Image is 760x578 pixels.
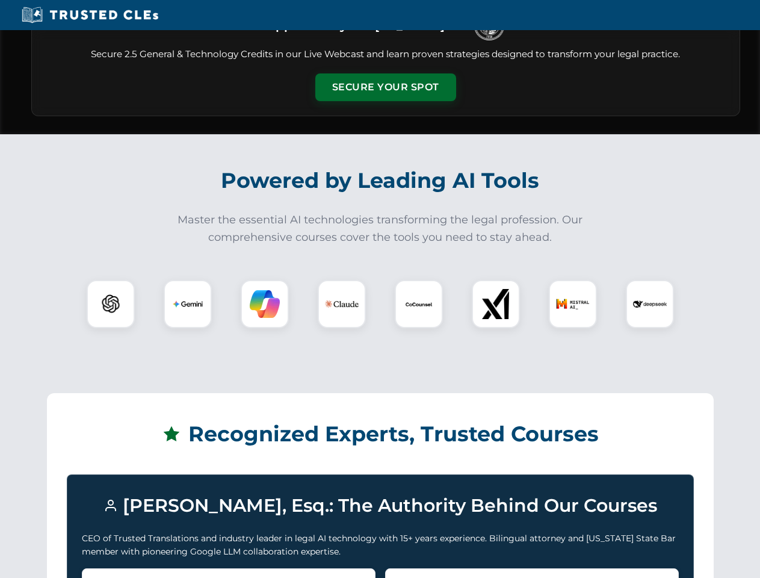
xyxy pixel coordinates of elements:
[626,280,674,328] div: DeepSeek
[315,73,456,101] button: Secure Your Spot
[404,289,434,319] img: CoCounsel Logo
[173,289,203,319] img: Gemini Logo
[250,289,280,319] img: Copilot Logo
[82,489,679,522] h3: [PERSON_NAME], Esq.: The Authority Behind Our Courses
[395,280,443,328] div: CoCounsel
[164,280,212,328] div: Gemini
[47,160,714,202] h2: Powered by Leading AI Tools
[82,532,679,559] p: CEO of Trusted Translations and industry leader in legal AI technology with 15+ years experience....
[87,280,135,328] div: ChatGPT
[46,48,725,61] p: Secure 2.5 General & Technology Credits in our Live Webcast and learn proven strategies designed ...
[18,6,162,24] img: Trusted CLEs
[67,413,694,455] h2: Recognized Experts, Trusted Courses
[633,287,667,321] img: DeepSeek Logo
[472,280,520,328] div: xAI
[318,280,366,328] div: Claude
[549,280,597,328] div: Mistral AI
[481,289,511,319] img: xAI Logo
[556,287,590,321] img: Mistral AI Logo
[170,211,591,246] p: Master the essential AI technologies transforming the legal profession. Our comprehensive courses...
[93,287,128,322] img: ChatGPT Logo
[325,287,359,321] img: Claude Logo
[241,280,289,328] div: Copilot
